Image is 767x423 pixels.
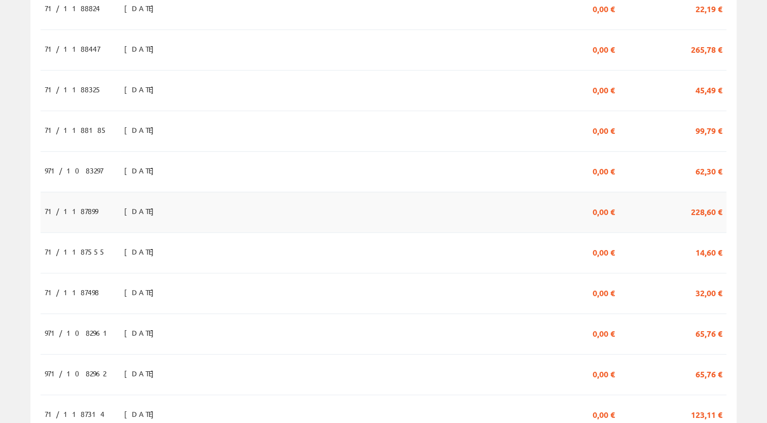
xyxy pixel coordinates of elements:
span: 0,00 € [593,243,615,260]
span: 0,00 € [593,405,615,422]
span: 71/1188325 [45,81,102,98]
span: 65,76 € [696,324,722,341]
span: 71/1187899 [45,202,98,220]
span: 0,00 € [593,121,615,138]
span: [DATE] [124,81,159,98]
span: 45,49 € [696,81,722,98]
span: 14,60 € [696,243,722,260]
span: 71/1188185 [45,121,107,138]
span: 0,00 € [593,324,615,341]
span: 0,00 € [593,40,615,57]
span: [DATE] [124,40,159,57]
span: 0,00 € [593,284,615,301]
span: 971/1082961 [45,324,112,341]
span: 71/1187314 [45,405,104,422]
span: 62,30 € [696,162,722,179]
span: 99,79 € [696,121,722,138]
span: [DATE] [124,365,159,382]
span: 71/1188447 [45,40,100,57]
span: 123,11 € [691,405,722,422]
span: [DATE] [124,202,159,220]
span: 0,00 € [593,162,615,179]
span: 228,60 € [691,202,722,220]
span: 0,00 € [593,81,615,98]
span: 71/1187498 [45,284,99,301]
span: 971/1082962 [45,365,106,382]
span: 71/1187555 [45,243,106,260]
span: [DATE] [124,324,159,341]
span: [DATE] [124,405,159,422]
span: 971/1083297 [45,162,103,179]
span: [DATE] [124,162,159,179]
span: 32,00 € [696,284,722,301]
span: [DATE] [124,121,159,138]
span: 265,78 € [691,40,722,57]
span: [DATE] [124,284,159,301]
span: 0,00 € [593,202,615,220]
span: 65,76 € [696,365,722,382]
span: [DATE] [124,243,159,260]
span: 0,00 € [593,365,615,382]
